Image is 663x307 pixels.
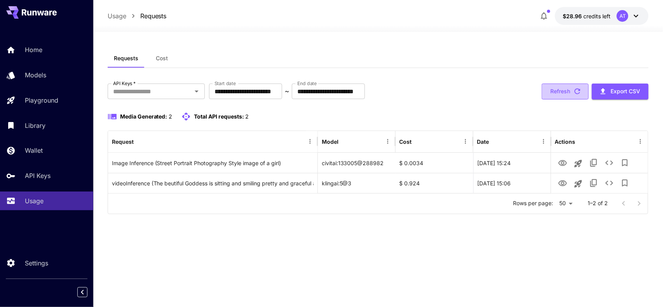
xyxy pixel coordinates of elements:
button: Copy TaskUUID [586,155,602,171]
span: 2 [245,113,249,120]
div: Cost [400,138,412,145]
button: Menu [305,136,316,147]
span: $28.96 [563,13,583,19]
button: Menu [460,136,471,147]
p: Usage [25,196,44,206]
button: Collapse sidebar [77,287,87,297]
div: 50 [557,198,576,209]
button: See details [602,175,617,191]
div: Request [112,138,134,145]
button: Menu [635,136,646,147]
label: Start date [215,80,236,87]
button: Add to library [617,175,633,191]
button: Sort [134,136,145,147]
span: Requests [114,55,138,62]
button: Sort [490,136,501,147]
div: Model [322,138,338,145]
label: End date [297,80,317,87]
div: 24 Sep, 2025 15:24 [473,153,551,173]
button: Sort [339,136,350,147]
button: Export CSV [592,84,649,99]
div: AT [617,10,628,22]
div: Actions [555,138,576,145]
div: Collapse sidebar [83,285,93,299]
p: ~ [285,87,289,96]
button: Launch in playground [571,176,586,192]
p: Models [25,70,46,80]
span: Total API requests: [194,113,244,120]
button: Refresh [542,84,589,99]
nav: breadcrumb [108,11,167,21]
p: Home [25,45,42,54]
p: Settings [25,258,48,268]
div: $ 0.924 [396,173,473,193]
span: Media Generated: [120,113,167,120]
button: View [555,155,571,171]
div: $28.95611 [563,12,611,20]
button: $28.95611AT [555,7,649,25]
div: civitai:133005@288982 [318,153,396,173]
span: credits left [583,13,611,19]
span: Cost [156,55,168,62]
span: 2 [169,113,172,120]
p: API Keys [25,171,51,180]
label: API Keys [113,80,136,87]
div: 22 Sep, 2025 15:06 [473,173,551,193]
div: klingai:5@3 [318,173,396,193]
div: Date [477,138,489,145]
button: Menu [538,136,549,147]
button: Copy TaskUUID [586,175,602,191]
p: 1–2 of 2 [588,199,608,207]
button: Menu [382,136,393,147]
div: Click to copy prompt [112,173,314,193]
button: View [555,175,571,191]
a: Usage [108,11,126,21]
button: Sort [413,136,424,147]
button: Add to library [617,155,633,171]
p: Rows per page: [513,199,553,207]
button: Launch in playground [571,156,586,171]
div: Click to copy prompt [112,153,314,173]
a: Requests [140,11,167,21]
p: Wallet [25,146,43,155]
p: Library [25,121,45,130]
p: Playground [25,96,58,105]
button: Open [191,86,202,97]
button: See details [602,155,617,171]
div: $ 0.0034 [396,153,473,173]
